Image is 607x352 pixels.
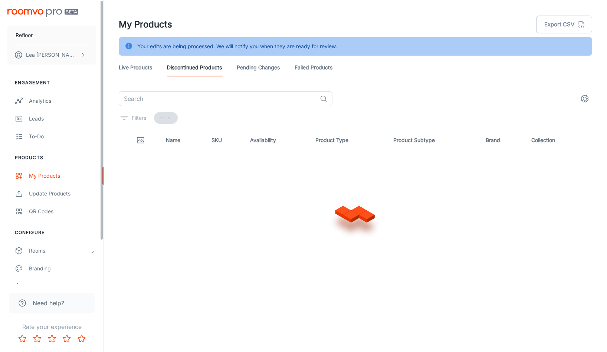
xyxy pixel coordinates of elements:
[387,130,480,151] th: Product Subtype
[536,16,592,33] button: Export CSV
[29,282,96,290] div: Texts
[119,59,152,76] a: Live Products
[30,331,45,346] button: Rate 2 star
[29,264,96,273] div: Branding
[7,45,96,65] button: Lea [PERSON_NAME]
[29,97,96,105] div: Analytics
[577,91,592,106] button: settings
[136,136,145,145] svg: Thumbnail
[7,9,78,17] img: Roomvo PRO Beta
[29,172,96,180] div: My Products
[480,130,525,151] th: Brand
[6,322,98,331] p: Rate your experience
[295,59,332,76] a: Failed Products
[206,130,244,151] th: SKU
[74,331,89,346] button: Rate 5 star
[167,59,222,76] a: Discontinued Products
[16,31,33,39] p: Refloor
[525,130,592,151] th: Collection
[7,26,96,45] button: Refloor
[29,207,96,216] div: QR Codes
[237,59,280,76] a: Pending Changes
[29,115,96,123] div: Leads
[45,331,59,346] button: Rate 3 star
[29,247,90,255] div: Rooms
[119,18,172,31] h1: My Products
[309,130,387,151] th: Product Type
[15,331,30,346] button: Rate 1 star
[244,130,310,151] th: Availability
[26,51,78,59] p: Lea [PERSON_NAME]
[29,190,96,198] div: Update Products
[29,132,96,141] div: To-do
[137,39,337,53] div: Your edits are being processed. We will notify you when they are ready for review.
[119,91,317,106] input: Search
[160,130,206,151] th: Name
[33,299,64,307] span: Need help?
[59,331,74,346] button: Rate 4 star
